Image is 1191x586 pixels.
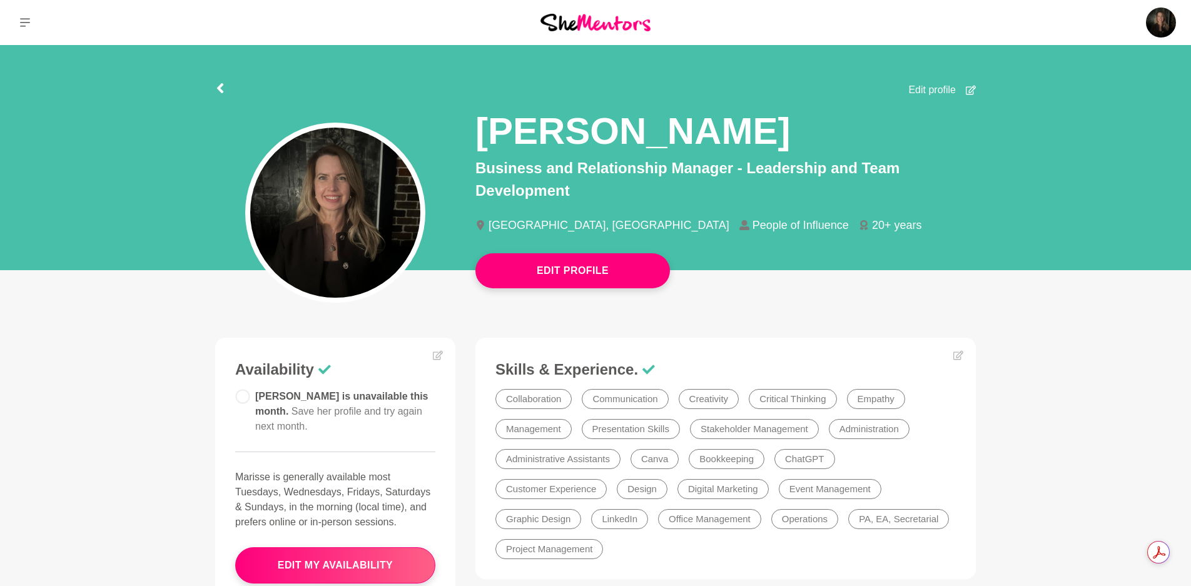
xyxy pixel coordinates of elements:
[739,220,859,231] li: People of Influence
[235,470,435,530] p: Marisse is generally available most Tuesdays, Wednesdays, Fridays, Saturdays & Sundays, in the mo...
[235,360,435,379] h3: Availability
[540,14,651,31] img: She Mentors Logo
[859,220,932,231] li: 20+ years
[235,547,435,583] button: edit my availability
[475,157,976,202] p: Business and Relationship Manager - Leadership and Team Development
[475,253,670,288] button: Edit Profile
[255,391,428,432] span: [PERSON_NAME] is unavailable this month.
[475,220,739,231] li: [GEOGRAPHIC_DATA], [GEOGRAPHIC_DATA]
[495,360,956,379] h3: Skills & Experience.
[908,83,956,98] span: Edit profile
[475,108,790,154] h1: [PERSON_NAME]
[255,406,422,432] span: Save her profile and try again next month.
[1146,8,1176,38] img: Marisse van den Berg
